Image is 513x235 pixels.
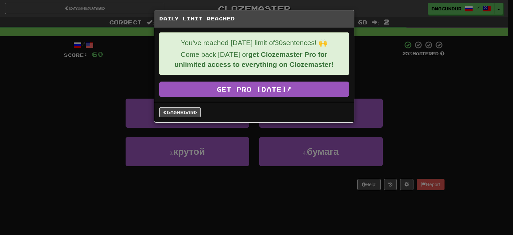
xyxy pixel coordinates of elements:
p: Come back [DATE] or [165,49,344,70]
a: Get Pro [DATE]! [159,82,349,97]
h5: Daily Limit Reached [159,15,349,22]
p: You've reached [DATE] limit of 30 sentences! 🙌 [165,38,344,48]
a: Dashboard [159,107,201,117]
strong: get Clozemaster Pro for unlimited access to everything on Clozemaster! [174,50,333,68]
